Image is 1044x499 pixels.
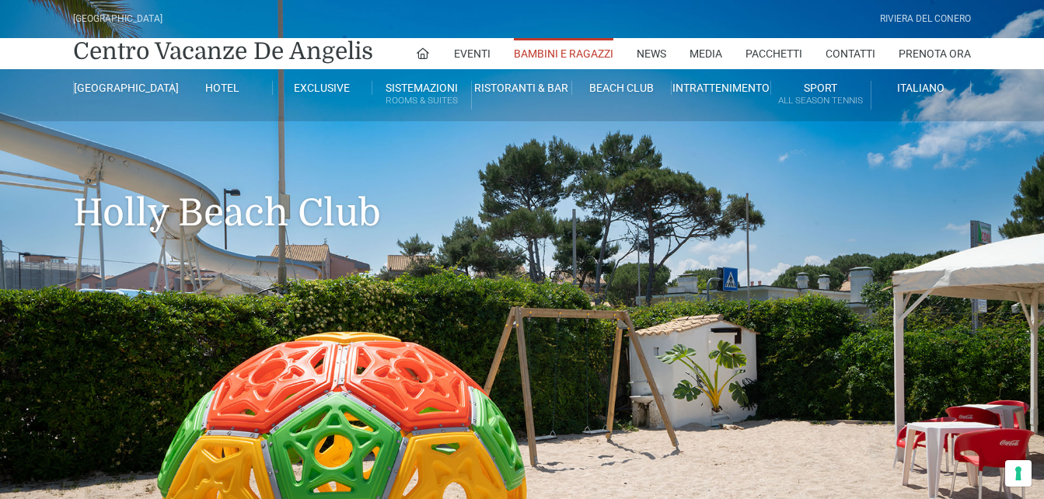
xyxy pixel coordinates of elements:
a: Pacchetti [745,38,802,69]
a: Prenota Ora [899,38,971,69]
a: Beach Club [572,81,672,95]
small: All Season Tennis [771,93,870,108]
a: SportAll Season Tennis [771,81,871,110]
a: News [637,38,666,69]
div: Riviera Del Conero [880,12,971,26]
a: Ristoranti & Bar [472,81,571,95]
a: Intrattenimento [672,81,771,95]
h1: Holly Beach Club [73,121,971,258]
button: Le tue preferenze relative al consenso per le tecnologie di tracciamento [1005,460,1032,487]
a: Exclusive [273,81,372,95]
a: [GEOGRAPHIC_DATA] [73,81,173,95]
div: [GEOGRAPHIC_DATA] [73,12,162,26]
small: Rooms & Suites [372,93,471,108]
span: Italiano [897,82,944,94]
a: Eventi [454,38,491,69]
a: Hotel [173,81,272,95]
a: SistemazioniRooms & Suites [372,81,472,110]
a: Media [690,38,722,69]
a: Italiano [871,81,971,95]
a: Centro Vacanze De Angelis [73,36,373,67]
a: Contatti [826,38,875,69]
a: Bambini e Ragazzi [514,38,613,69]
